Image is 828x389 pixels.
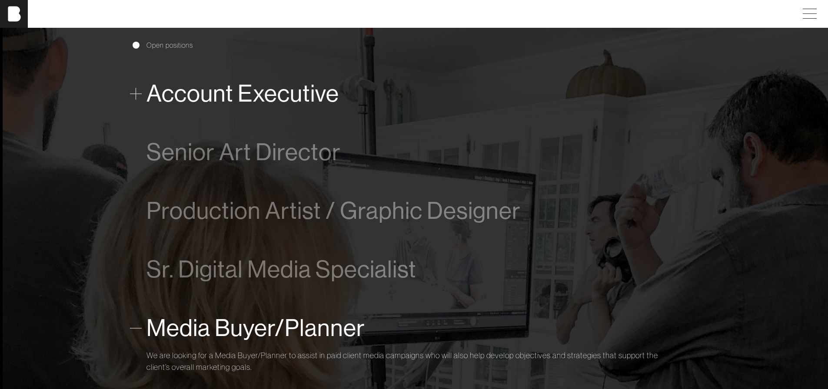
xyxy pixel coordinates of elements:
span: Sr. Digital Media Specialist [146,256,416,283]
span: Production Artist / Graphic Designer [146,198,521,224]
span: Open positions [146,40,193,50]
span: Account Executive [146,80,339,107]
p: We are looking for a Media Buyer/Planner to assist in paid client media campaigns who will also h... [146,349,682,373]
span: Senior Art Director [146,139,341,165]
span: Media Buyer/Planner [146,315,365,341]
